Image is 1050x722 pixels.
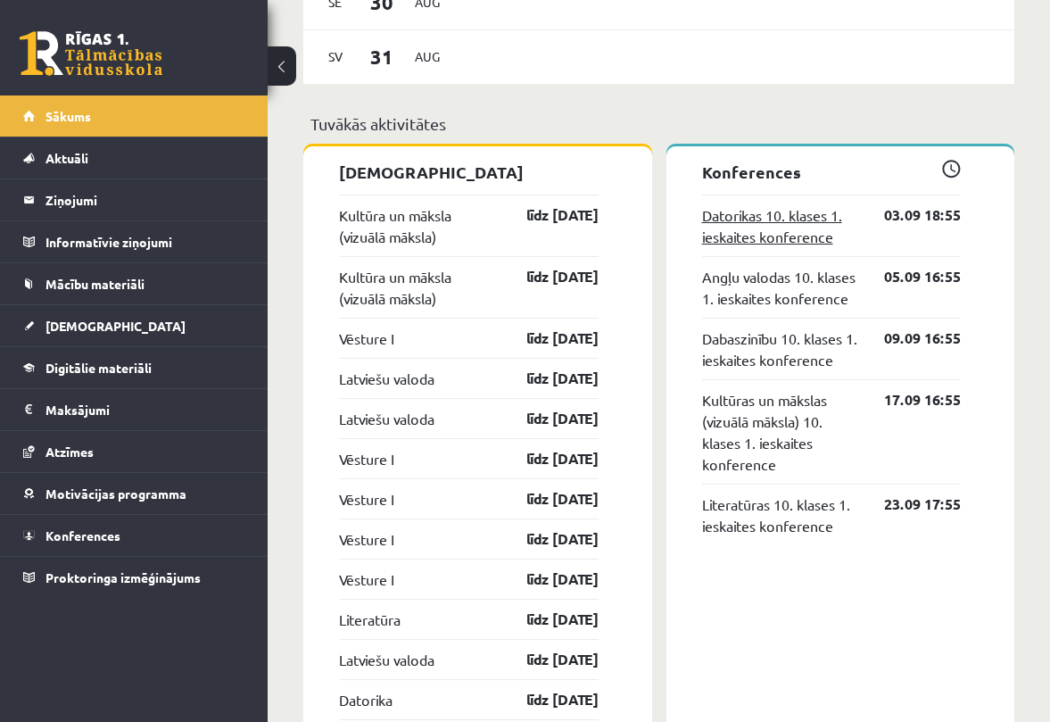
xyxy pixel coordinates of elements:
span: Aktuāli [45,150,88,166]
a: līdz [DATE] [495,328,599,349]
a: Latviešu valoda [339,368,434,389]
a: Vēsture I [339,488,393,510]
a: [DEMOGRAPHIC_DATA] [23,305,245,346]
legend: Informatīvie ziņojumi [45,221,245,262]
legend: Ziņojumi [45,179,245,220]
a: Rīgas 1. Tālmācības vidusskola [20,31,162,76]
a: Digitālie materiāli [23,347,245,388]
a: līdz [DATE] [495,204,599,226]
a: Kultūra un māksla (vizuālā māksla) [339,266,495,309]
span: Konferences [45,527,120,544]
a: Vēsture I [339,328,393,349]
span: Sākums [45,108,91,124]
a: Literatūras 10. klases 1. ieskaites konference [702,494,858,536]
a: Aktuāli [23,137,245,178]
a: 23.09 17:55 [857,494,961,515]
a: Vēsture I [339,528,393,550]
a: līdz [DATE] [495,266,599,287]
a: Vēsture I [339,568,393,590]
a: Atzīmes [23,431,245,472]
a: Kultūras un mākslas (vizuālā māksla) 10. klases 1. ieskaites konference [702,389,858,475]
a: 03.09 18:55 [857,204,961,226]
a: Datorika [339,689,393,710]
a: Proktoringa izmēģinājums [23,557,245,598]
span: Motivācijas programma [45,485,186,502]
span: Sv [317,43,354,71]
a: Latviešu valoda [339,649,434,670]
p: Konferences [702,160,962,184]
a: Motivācijas programma [23,473,245,514]
span: Digitālie materiāli [45,360,152,376]
span: [DEMOGRAPHIC_DATA] [45,318,186,334]
p: [DEMOGRAPHIC_DATA] [339,160,599,184]
a: līdz [DATE] [495,609,599,630]
span: Aug [409,43,446,71]
a: Literatūra [339,609,401,630]
span: Mācību materiāli [45,276,145,292]
span: 31 [354,42,409,71]
legend: Maksājumi [45,389,245,430]
a: Kultūra un māksla (vizuālā māksla) [339,204,495,247]
span: Atzīmes [45,444,94,460]
a: līdz [DATE] [495,568,599,590]
a: Konferences [23,515,245,556]
a: 05.09 16:55 [857,266,961,287]
span: Proktoringa izmēģinājums [45,569,201,585]
a: Maksājumi [23,389,245,430]
a: Latviešu valoda [339,408,434,429]
a: līdz [DATE] [495,448,599,469]
a: 09.09 16:55 [857,328,961,349]
a: Mācību materiāli [23,263,245,304]
a: Dabaszinību 10. klases 1. ieskaites konference [702,328,858,370]
a: Vēsture I [339,448,393,469]
a: Datorikas 10. klases 1. ieskaites konference [702,204,858,247]
a: līdz [DATE] [495,408,599,429]
a: līdz [DATE] [495,689,599,710]
a: Sākums [23,95,245,137]
a: Informatīvie ziņojumi [23,221,245,262]
a: līdz [DATE] [495,649,599,670]
a: līdz [DATE] [495,368,599,389]
a: 17.09 16:55 [857,389,961,411]
p: Tuvākās aktivitātes [310,112,1007,136]
a: Ziņojumi [23,179,245,220]
a: līdz [DATE] [495,488,599,510]
a: līdz [DATE] [495,528,599,550]
a: Angļu valodas 10. klases 1. ieskaites konference [702,266,858,309]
